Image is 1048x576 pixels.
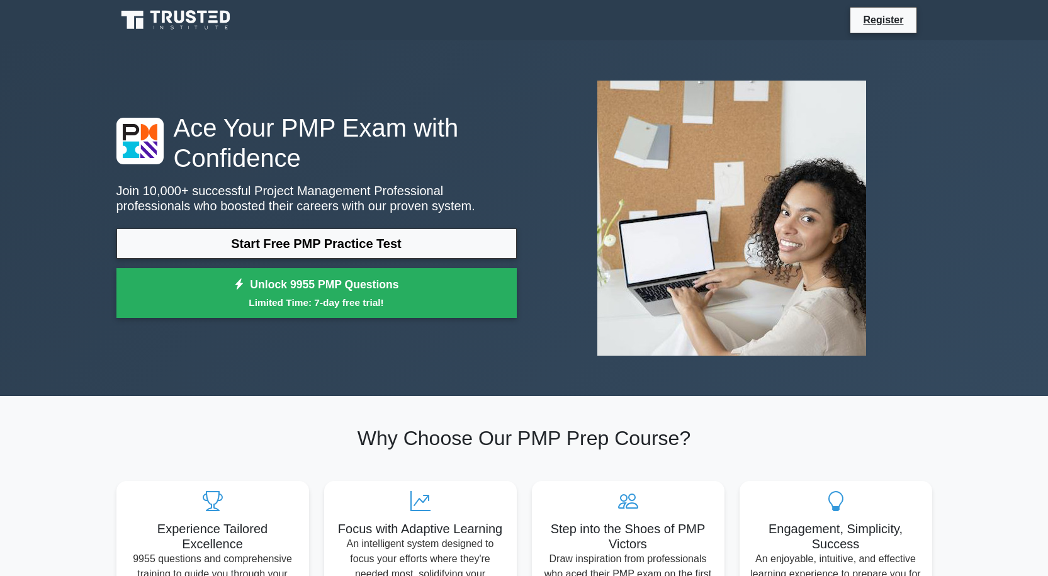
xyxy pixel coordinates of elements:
h5: Step into the Shoes of PMP Victors [542,521,714,551]
small: Limited Time: 7-day free trial! [132,295,501,310]
a: Unlock 9955 PMP QuestionsLimited Time: 7-day free trial! [116,268,517,319]
h5: Experience Tailored Excellence [127,521,299,551]
p: Join 10,000+ successful Project Management Professional professionals who boosted their careers w... [116,183,517,213]
h2: Why Choose Our PMP Prep Course? [116,426,932,450]
a: Register [855,12,911,28]
h1: Ace Your PMP Exam with Confidence [116,113,517,173]
h5: Focus with Adaptive Learning [334,521,507,536]
h5: Engagement, Simplicity, Success [750,521,922,551]
a: Start Free PMP Practice Test [116,229,517,259]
